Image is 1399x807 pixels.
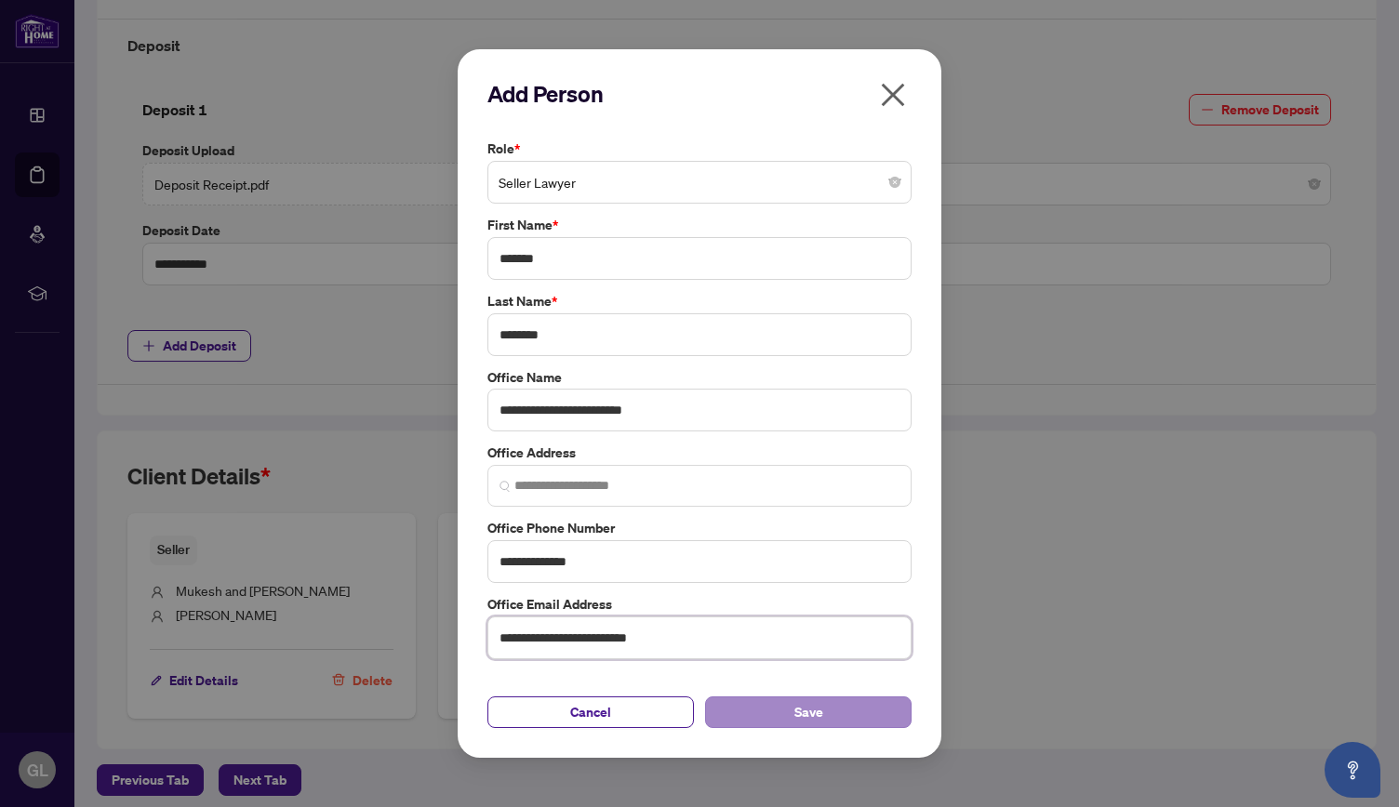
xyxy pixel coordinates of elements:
[487,79,912,109] h2: Add Person
[1325,742,1380,798] button: Open asap
[487,139,912,159] label: Role
[500,481,511,492] img: search_icon
[794,697,823,727] span: Save
[705,696,912,728] button: Save
[487,291,912,311] label: Last Name
[889,177,900,188] span: close-circle
[487,367,912,388] label: Office Name
[499,165,900,200] span: Seller Lawyer
[487,443,912,463] label: Office Address
[487,215,912,235] label: First Name
[487,696,694,728] button: Cancel
[878,80,908,110] span: close
[487,594,912,615] label: Office Email Address
[570,697,611,727] span: Cancel
[487,518,912,538] label: Office Phone Number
